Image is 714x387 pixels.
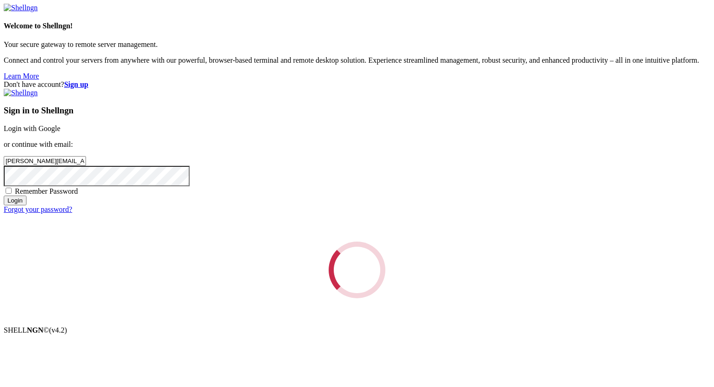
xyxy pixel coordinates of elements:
div: Don't have account? [4,80,710,89]
input: Email address [4,156,86,166]
p: Your secure gateway to remote server management. [4,40,710,49]
b: NGN [27,326,44,334]
span: SHELL © [4,326,67,334]
span: Remember Password [15,187,78,195]
input: Remember Password [6,188,12,194]
img: Shellngn [4,89,38,97]
img: Shellngn [4,4,38,12]
a: Login with Google [4,125,60,132]
h3: Sign in to Shellngn [4,105,710,116]
span: 4.2.0 [49,326,67,334]
input: Login [4,196,26,205]
p: or continue with email: [4,140,710,149]
div: Loading... [319,232,395,308]
p: Connect and control your servers from anywhere with our powerful, browser-based terminal and remo... [4,56,710,65]
a: Forgot your password? [4,205,72,213]
h4: Welcome to Shellngn! [4,22,710,30]
a: Learn More [4,72,39,80]
a: Sign up [64,80,88,88]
